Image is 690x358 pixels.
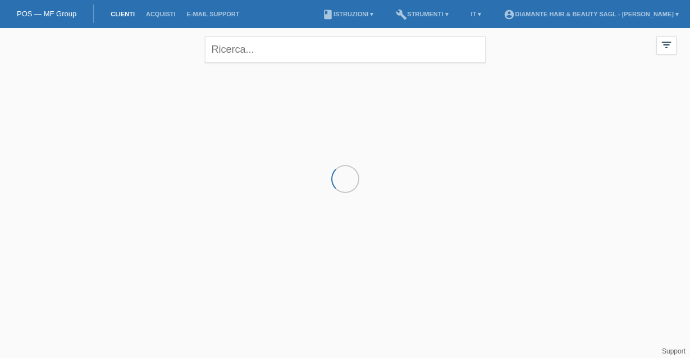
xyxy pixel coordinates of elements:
[504,9,515,20] i: account_circle
[662,347,686,355] a: Support
[660,39,673,51] i: filter_list
[140,11,181,17] a: Acquisti
[105,11,140,17] a: Clienti
[181,11,245,17] a: E-mail Support
[205,36,486,63] input: Ricerca...
[317,11,379,17] a: bookIstruzioni ▾
[322,9,333,20] i: book
[498,11,684,17] a: account_circleDIAMANTE HAIR & BEAUTY SAGL - [PERSON_NAME] ▾
[17,10,76,18] a: POS — MF Group
[465,11,487,17] a: IT ▾
[396,9,407,20] i: build
[390,11,454,17] a: buildStrumenti ▾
